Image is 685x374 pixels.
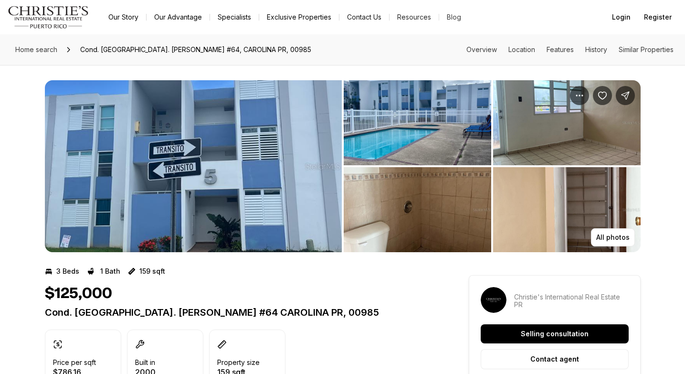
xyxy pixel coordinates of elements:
button: Contact Us [339,11,389,24]
a: Skip to: Similar Properties [619,45,674,53]
a: Skip to: History [585,45,607,53]
p: 159 sqft [139,267,165,275]
a: Resources [390,11,439,24]
p: Selling consultation [521,330,589,338]
p: 3 Beds [56,267,79,275]
p: Cond. [GEOGRAPHIC_DATA]. [PERSON_NAME] #64 CAROLINA PR, 00985 [45,307,434,318]
button: View image gallery [493,167,641,252]
h1: $125,000 [45,285,112,303]
button: All photos [591,228,635,246]
p: 1 Bath [100,267,120,275]
button: Share Property: Cond. Garden View AVE. CALDERON #64 [616,86,635,105]
p: Property size [217,359,260,366]
button: Login [606,8,636,27]
p: All photos [596,234,630,241]
button: Contact agent [481,349,629,369]
button: View image gallery [493,80,641,165]
a: Skip to: Features [547,45,574,53]
button: Register [638,8,677,27]
span: Cond. [GEOGRAPHIC_DATA]. [PERSON_NAME] #64, CAROLINA PR, 00985 [76,42,315,57]
button: View image gallery [344,80,491,165]
nav: Page section menu [466,46,674,53]
p: Contact agent [530,355,579,363]
button: View image gallery [344,167,491,252]
span: Home search [15,45,57,53]
span: Login [612,13,631,21]
p: Built in [135,359,155,366]
button: View image gallery [45,80,342,252]
p: Price per sqft [53,359,96,366]
span: Register [644,13,672,21]
a: Home search [11,42,61,57]
img: logo [8,6,89,29]
a: Skip to: Overview [466,45,497,53]
a: Skip to: Location [508,45,535,53]
button: Property options [570,86,589,105]
a: Our Story [101,11,146,24]
a: Specialists [210,11,259,24]
a: Exclusive Properties [259,11,339,24]
li: 1 of 4 [45,80,342,252]
button: Save Property: Cond. Garden View AVE. CALDERON #64 [593,86,612,105]
a: Our Advantage [147,11,210,24]
p: Christie's International Real Estate PR [514,293,629,309]
li: 2 of 4 [344,80,641,252]
div: Listing Photos [45,80,641,252]
button: Selling consultation [481,324,629,343]
a: Blog [439,11,469,24]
